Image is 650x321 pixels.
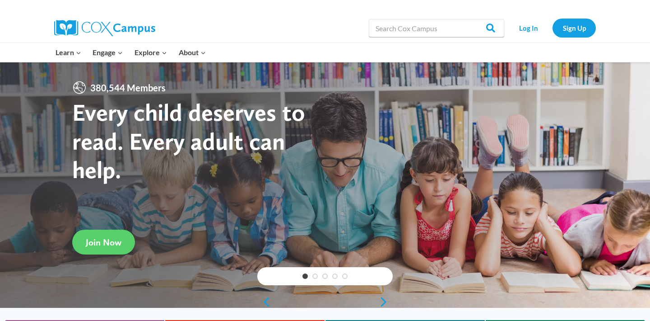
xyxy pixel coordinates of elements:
[50,43,211,62] nav: Primary Navigation
[86,237,121,248] span: Join Now
[87,80,169,95] span: 380,544 Members
[302,274,308,279] a: 1
[552,19,596,37] a: Sign Up
[509,19,596,37] nav: Secondary Navigation
[342,274,348,279] a: 5
[332,274,338,279] a: 4
[72,98,305,184] strong: Every child deserves to read. Every adult can help.
[312,274,318,279] a: 2
[379,297,393,307] a: next
[135,47,167,58] span: Explore
[369,19,504,37] input: Search Cox Campus
[257,293,393,311] div: content slider buttons
[93,47,123,58] span: Engage
[54,20,155,36] img: Cox Campus
[56,47,81,58] span: Learn
[509,19,548,37] a: Log In
[179,47,206,58] span: About
[257,297,271,307] a: previous
[72,230,135,255] a: Join Now
[322,274,328,279] a: 3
